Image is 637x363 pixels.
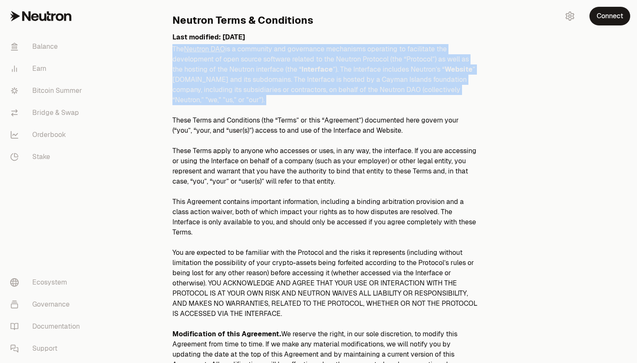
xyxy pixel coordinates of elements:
a: Earn [3,58,92,80]
button: Connect [589,7,630,25]
p: You are expected to be familiar with the Protocol and the risks it represents (including without ... [172,248,479,319]
a: Balance [3,36,92,58]
p: These Terms apply to anyone who accesses or uses, in any way, the interface. If you are accessing... [172,146,479,187]
a: Orderbook [3,124,92,146]
strong: Website [445,65,473,74]
p: These Terms and Conditions (the “Terms” or this “Agreement”) documented here govern your (“you”, ... [172,115,479,136]
p: The is a community and governance mechanisms operating to facilitate the development of open sour... [172,44,479,105]
p: This Agreement contains important information, including a binding arbitration provision and a cl... [172,197,479,237]
h1: Neutron Terms & Conditions [172,14,479,27]
strong: Last modified: [DATE] [172,33,245,42]
a: Documentation [3,316,92,338]
a: Support [3,338,92,360]
a: Stake [3,146,92,168]
strong: Interface [302,65,333,74]
a: Ecosystem [3,271,92,293]
a: Neutron DAO [184,45,225,53]
a: Bridge & Swap [3,102,92,124]
a: Bitcoin Summer [3,80,92,102]
strong: Modification of this Agreement. [172,329,281,338]
a: Governance [3,293,92,316]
